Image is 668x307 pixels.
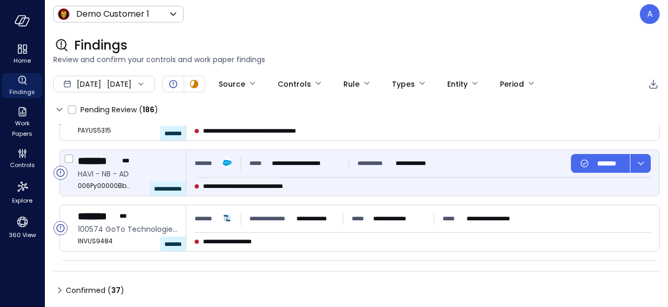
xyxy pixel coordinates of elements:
[640,4,660,24] div: Ahikam
[53,54,660,65] span: Review and confirm your controls and work paper findings
[77,78,101,90] span: [DATE]
[571,154,651,173] div: Button group with a nested menu
[2,146,42,171] div: Controls
[2,42,42,67] div: Home
[9,230,36,240] span: 360 View
[392,75,415,93] div: Types
[14,55,31,66] span: Home
[647,78,660,91] div: Export to CSV
[78,223,177,235] span: 100574 GoTo Technologies USA, LLC
[76,8,149,20] p: Demo Customer 1
[447,75,468,93] div: Entity
[78,125,130,136] span: PAYUS5315
[500,75,524,93] div: Period
[343,75,360,93] div: Rule
[78,168,177,180] span: HAVI - NB - AD
[12,195,32,206] span: Explore
[630,154,651,173] button: dropdown-icon-button
[219,75,245,93] div: Source
[66,282,124,299] span: Confirmed
[78,181,130,191] span: 006Py00000BbZYLIA3
[57,8,70,20] img: Icon
[78,236,130,246] span: INVUS9484
[10,160,35,170] span: Controls
[2,73,42,98] div: Findings
[9,87,35,97] span: Findings
[53,166,68,180] div: Open
[139,104,158,115] div: ( )
[647,8,653,20] p: A
[80,101,158,118] span: Pending Review
[188,78,200,90] div: In Progress
[6,118,38,139] span: Work Papers
[74,37,127,54] span: Findings
[167,78,180,90] div: Open
[2,104,42,140] div: Work Papers
[2,213,42,241] div: 360 View
[53,221,68,235] div: Open
[108,285,124,296] div: ( )
[111,285,121,296] span: 37
[2,178,42,207] div: Explore
[142,104,154,115] span: 186
[467,214,519,224] p: 00587 John Quiroz
[278,75,311,93] div: Controls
